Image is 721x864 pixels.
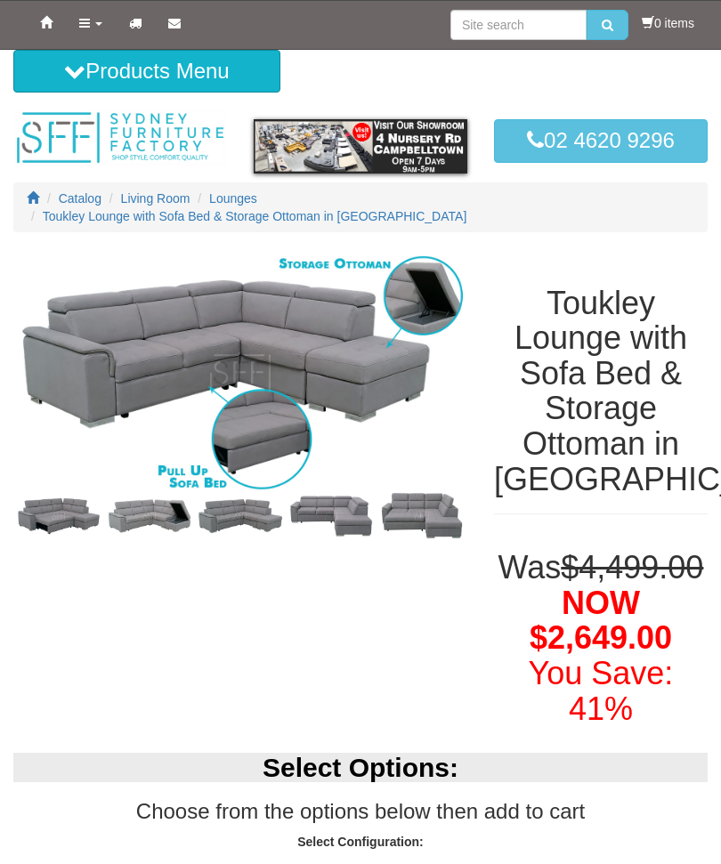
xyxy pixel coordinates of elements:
[121,191,190,206] a: Living Room
[43,209,467,223] a: Toukley Lounge with Sofa Bed & Storage Ottoman in [GEOGRAPHIC_DATA]
[529,655,674,727] font: You Save: 41%
[561,549,703,585] del: $4,499.00
[254,119,467,173] img: showroom.gif
[59,191,101,206] a: Catalog
[297,835,424,849] strong: Select Configuration:
[494,550,708,726] h1: Was
[494,119,708,162] a: 02 4620 9296
[13,800,708,823] h3: Choose from the options below then add to cart
[209,191,257,206] a: Lounges
[494,286,708,497] h1: Toukley Lounge with Sofa Bed & Storage Ottoman in [GEOGRAPHIC_DATA]
[263,753,458,782] b: Select Options:
[530,585,672,657] span: NOW $2,649.00
[13,110,227,166] img: Sydney Furniture Factory
[642,14,694,32] li: 0 items
[450,10,587,40] input: Site search
[13,50,280,93] button: Products Menu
